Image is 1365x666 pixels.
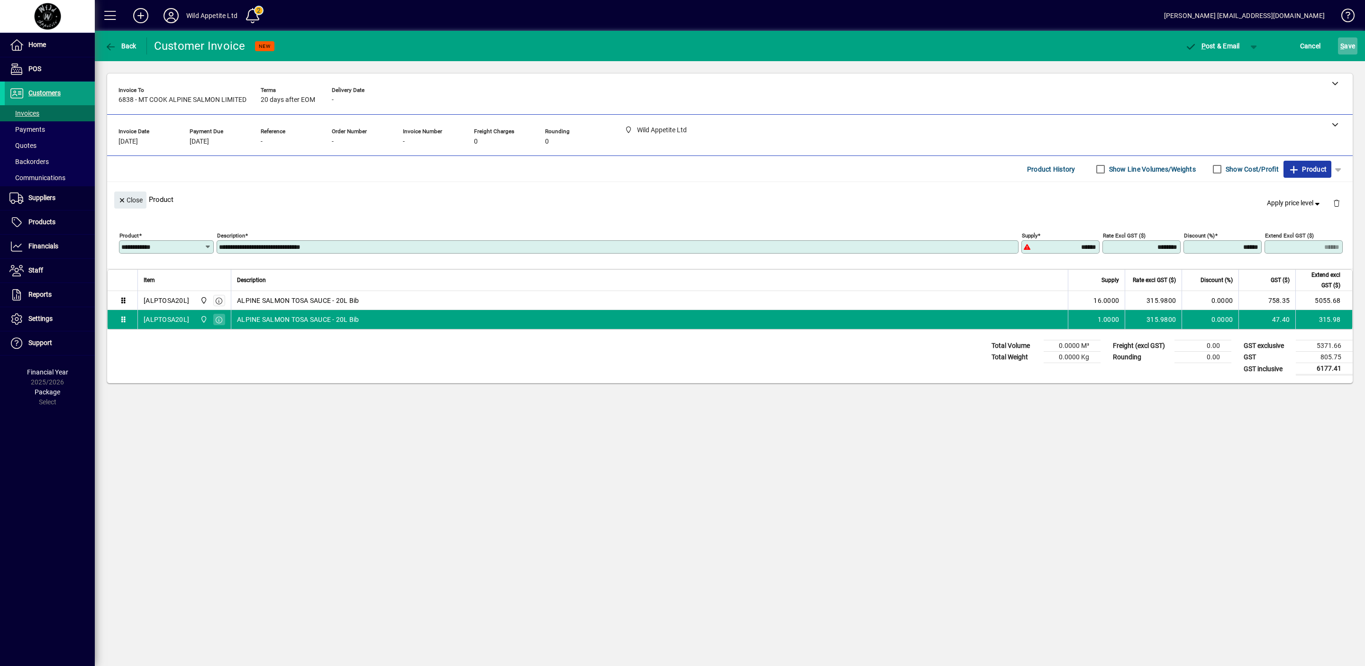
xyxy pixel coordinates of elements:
[1239,363,1296,375] td: GST inclusive
[1180,37,1245,55] button: Post & Email
[332,96,334,104] span: -
[114,192,146,209] button: Close
[5,170,95,186] a: Communications
[198,295,209,306] span: Wild Appetite Ltd
[1201,275,1233,285] span: Discount (%)
[1300,38,1321,54] span: Cancel
[545,138,549,146] span: 0
[5,33,95,57] a: Home
[1238,291,1295,310] td: 758.35
[403,138,405,146] span: -
[5,235,95,258] a: Financials
[118,192,143,208] span: Close
[1283,161,1331,178] button: Product
[1093,296,1119,305] span: 16.0000
[237,315,359,324] span: ALPINE SALMON TOSA SAUCE - 20L Bib
[1182,291,1238,310] td: 0.0000
[1022,232,1037,239] mat-label: Supply
[1107,164,1196,174] label: Show Line Volumes/Weights
[1174,340,1231,352] td: 0.00
[1271,275,1290,285] span: GST ($)
[1131,315,1176,324] div: 315.9800
[1238,310,1295,329] td: 47.40
[5,105,95,121] a: Invoices
[1201,42,1206,50] span: P
[1182,310,1238,329] td: 0.0000
[28,339,52,347] span: Support
[28,315,53,322] span: Settings
[28,41,46,48] span: Home
[28,218,55,226] span: Products
[1184,232,1215,239] mat-label: Discount (%)
[1301,270,1340,291] span: Extend excl GST ($)
[1325,199,1348,207] app-page-header-button: Delete
[237,296,359,305] span: ALPINE SALMON TOSA SAUCE - 20L Bib
[107,182,1353,217] div: Product
[9,126,45,133] span: Payments
[35,388,60,396] span: Package
[156,7,186,24] button: Profile
[144,296,189,305] div: [ALPTOSA20L]
[259,43,271,49] span: NEW
[1295,291,1352,310] td: 5055.68
[1263,195,1326,212] button: Apply price level
[987,352,1044,363] td: Total Weight
[332,138,334,146] span: -
[102,37,139,55] button: Back
[1340,38,1355,54] span: ave
[261,138,263,146] span: -
[5,154,95,170] a: Backorders
[144,315,189,324] div: [ALPTOSA20L]
[105,42,136,50] span: Back
[1239,340,1296,352] td: GST exclusive
[1325,192,1348,214] button: Delete
[112,195,149,204] app-page-header-button: Close
[1340,42,1344,50] span: S
[198,314,209,325] span: Wild Appetite Ltd
[1044,352,1101,363] td: 0.0000 Kg
[1174,352,1231,363] td: 0.00
[5,210,95,234] a: Products
[9,109,39,117] span: Invoices
[1027,162,1075,177] span: Product History
[987,340,1044,352] td: Total Volume
[28,194,55,201] span: Suppliers
[1108,340,1174,352] td: Freight (excl GST)
[1334,2,1353,33] a: Knowledge Base
[217,232,245,239] mat-label: Description
[5,283,95,307] a: Reports
[5,186,95,210] a: Suppliers
[1044,340,1101,352] td: 0.0000 M³
[1224,164,1279,174] label: Show Cost/Profit
[1296,352,1353,363] td: 805.75
[9,142,36,149] span: Quotes
[1288,162,1327,177] span: Product
[28,89,61,97] span: Customers
[237,275,266,285] span: Description
[5,137,95,154] a: Quotes
[474,138,478,146] span: 0
[144,275,155,285] span: Item
[9,158,49,165] span: Backorders
[1131,296,1176,305] div: 315.9800
[1133,275,1176,285] span: Rate excl GST ($)
[1295,310,1352,329] td: 315.98
[9,174,65,182] span: Communications
[1101,275,1119,285] span: Supply
[1267,198,1322,208] span: Apply price level
[5,331,95,355] a: Support
[119,232,139,239] mat-label: Product
[27,368,68,376] span: Financial Year
[126,7,156,24] button: Add
[1265,232,1314,239] mat-label: Extend excl GST ($)
[1338,37,1357,55] button: Save
[1185,42,1240,50] span: ost & Email
[118,96,246,104] span: 6838 - MT COOK ALPINE SALMON LIMITED
[5,57,95,81] a: POS
[118,138,138,146] span: [DATE]
[1239,352,1296,363] td: GST
[28,266,43,274] span: Staff
[28,65,41,73] span: POS
[5,307,95,331] a: Settings
[28,291,52,298] span: Reports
